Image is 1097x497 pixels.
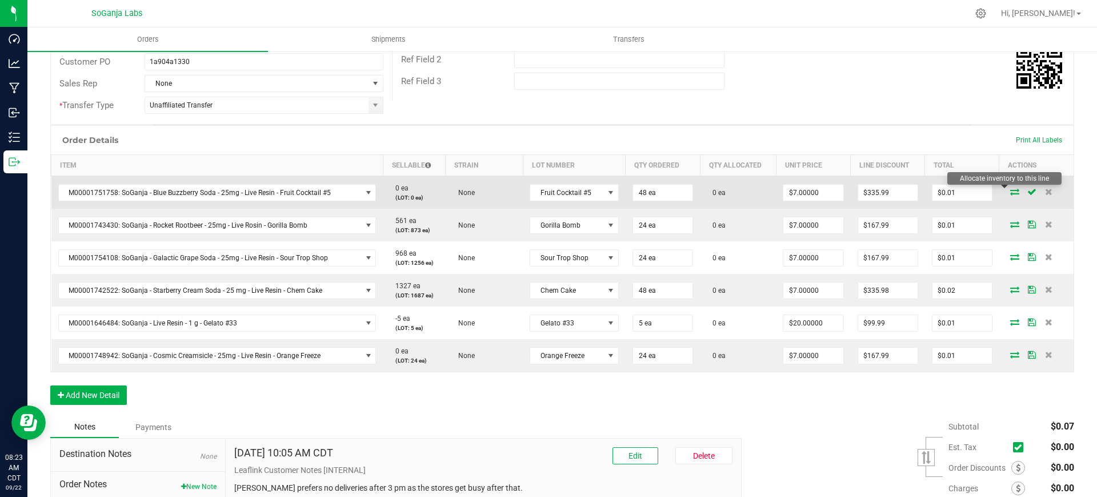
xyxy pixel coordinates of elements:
th: Actions [999,155,1074,176]
input: 0 [932,217,992,233]
input: 0 [783,185,843,201]
span: None [453,319,475,327]
th: Unit Price [776,155,850,176]
th: Lot Number [523,155,626,176]
span: Ref Field 3 [401,76,441,86]
p: Leaflink Customer Notes [INTERNAL] [234,464,732,476]
span: Gelato #33 [530,315,604,331]
th: Qty Ordered [626,155,700,176]
span: Save Order Detail [1023,286,1040,293]
span: Hi, [PERSON_NAME]! [1001,9,1075,18]
span: Delete Order Detail [1040,253,1058,260]
span: Edit [628,451,642,460]
span: Shipments [356,34,421,45]
span: Ref Field 2 [401,54,441,65]
p: (LOT: 1687 ea) [390,291,439,300]
a: Orders [27,27,268,51]
span: NO DATA FOUND [58,217,377,234]
span: NO DATA FOUND [58,184,377,201]
input: 0 [783,250,843,266]
span: Sour Trop Shop [530,250,604,266]
span: Transfers [598,34,660,45]
input: 0 [783,315,843,331]
span: Charges [948,484,1011,493]
div: Notes [50,416,119,438]
input: 0 [858,185,918,201]
span: NO DATA FOUND [58,249,377,267]
inline-svg: Inventory [9,132,20,143]
input: 0 [858,283,918,299]
span: Destination Notes [59,447,217,461]
span: $0.00 [1051,462,1074,473]
p: (LOT: 0 ea) [390,193,439,202]
a: Shipments [268,27,509,51]
input: 0 [858,217,918,233]
div: Payments [119,417,187,438]
button: New Note [181,482,217,492]
span: M00001742522: SoGanja - Starberry Cream Soda - 25 mg - Live Resin - Chem Cake [59,283,362,299]
button: Edit [612,447,658,464]
span: None [453,221,475,229]
p: [PERSON_NAME] prefers no deliveries after 3 pm as the stores get busy after that. [234,482,732,494]
input: 0 [633,185,692,201]
p: 08:23 AM CDT [5,452,22,483]
span: Subtotal [948,422,979,431]
span: Gorilla Bomb [530,217,604,233]
input: 0 [858,315,918,331]
span: NO DATA FOUND [58,347,377,364]
span: Delete [693,451,715,460]
iframe: Resource center [11,405,46,440]
span: Sales Rep [59,78,97,89]
inline-svg: Outbound [9,156,20,168]
div: Manage settings [974,8,988,19]
a: Transfers [509,27,749,51]
span: M00001748942: SoGanja - Cosmic Creamsicle - 25mg - Live Resin - Orange Freeze [59,348,362,364]
input: 0 [932,348,992,364]
button: Add New Detail [50,385,127,405]
inline-svg: Analytics [9,58,20,69]
span: 0 ea [707,319,726,327]
input: 0 [633,217,692,233]
span: None [453,189,475,197]
span: Orange Freeze [530,348,604,364]
span: 968 ea [390,249,417,257]
span: M00001646484: SoGanja - Live Resin - 1 g - Gelato #33 [59,315,362,331]
span: 0 ea [707,352,726,360]
input: 0 [633,315,692,331]
span: Order Notes [59,478,217,491]
input: 0 [783,348,843,364]
inline-svg: Dashboard [9,33,20,45]
p: (LOT: 1256 ea) [390,259,439,267]
span: NO DATA FOUND [58,282,377,299]
span: Delete Order Detail [1040,221,1058,228]
span: $0.00 [1051,483,1074,494]
span: Delete Order Detail [1040,351,1058,358]
th: Total [925,155,999,176]
span: Calculate excise tax [1013,440,1028,455]
th: Line Discount [851,155,925,176]
span: Fruit Cocktail #5 [530,185,604,201]
span: -5 ea [390,315,410,323]
span: Customer PO [59,57,110,67]
span: None [453,352,475,360]
span: Transfer Type [59,100,114,110]
span: None [145,75,368,92]
span: Save Order Detail [1023,221,1040,228]
span: 0 ea [707,287,726,295]
th: Sellable [383,155,446,176]
qrcode: 00004764 [1016,43,1062,89]
input: 0 [783,217,843,233]
span: Order Discounts [948,463,1011,472]
th: Strain [446,155,523,176]
th: Item [51,155,383,176]
input: 0 [633,283,692,299]
span: Save Order Detail [1023,319,1040,325]
span: $0.00 [1051,442,1074,452]
img: Scan me! [1016,43,1062,89]
h1: Order Details [62,136,118,145]
span: Est. Tax [948,443,1008,452]
span: Chem Cake [530,283,604,299]
inline-svg: Manufacturing [9,82,20,94]
input: 0 [858,348,918,364]
input: 0 [932,185,992,201]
